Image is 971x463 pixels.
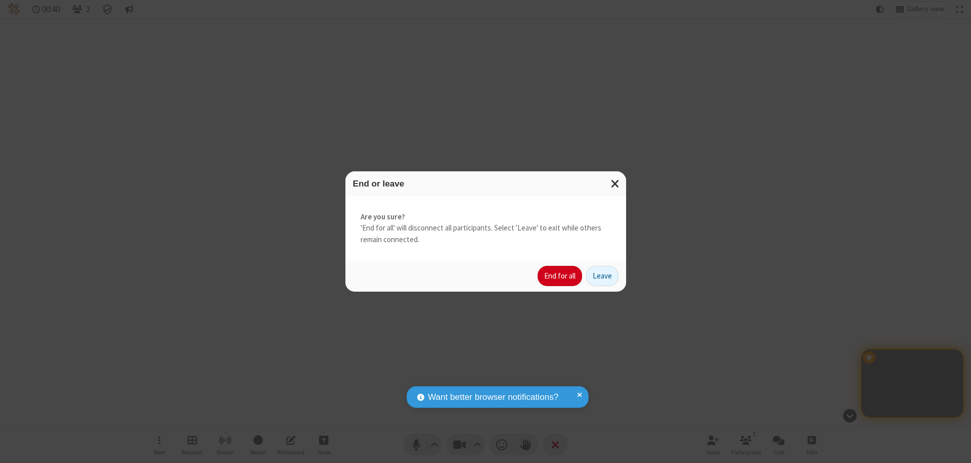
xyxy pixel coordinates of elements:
[605,171,626,196] button: Close modal
[538,266,582,286] button: End for all
[353,179,619,189] h3: End or leave
[586,266,619,286] button: Leave
[428,391,558,404] span: Want better browser notifications?
[361,211,611,223] strong: Are you sure?
[345,196,626,261] div: 'End for all' will disconnect all participants. Select 'Leave' to exit while others remain connec...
